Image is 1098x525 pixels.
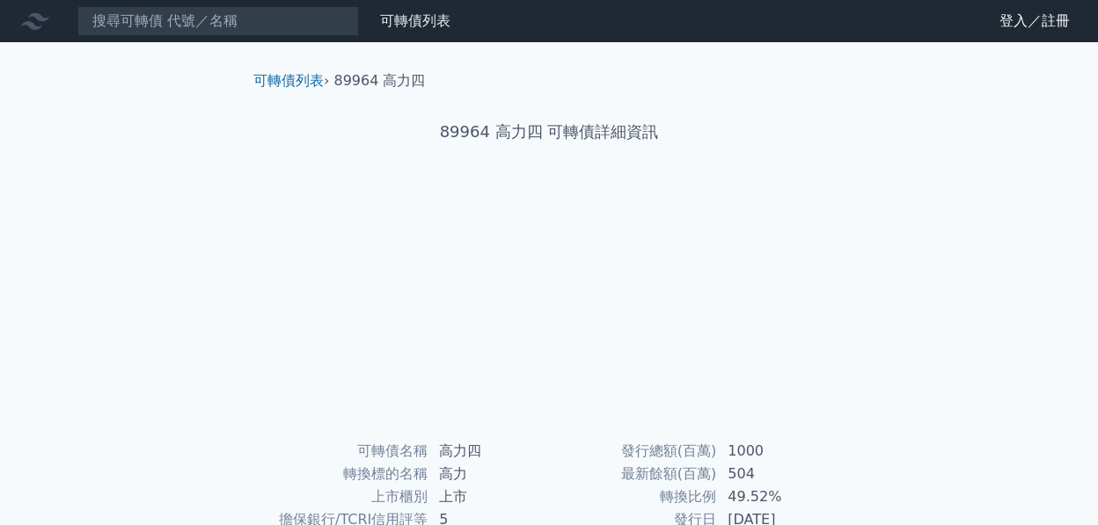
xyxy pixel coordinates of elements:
[380,12,450,29] a: 可轉債列表
[260,463,428,485] td: 轉換標的名稱
[239,120,859,144] h1: 89964 高力四 可轉債詳細資訊
[549,463,717,485] td: 最新餘額(百萬)
[253,72,324,89] a: 可轉債列表
[717,440,838,463] td: 1000
[985,7,1084,35] a: 登入／註冊
[717,485,838,508] td: 49.52%
[428,463,549,485] td: 高力
[260,485,428,508] td: 上市櫃別
[428,440,549,463] td: 高力四
[260,440,428,463] td: 可轉債名稱
[77,6,359,36] input: 搜尋可轉債 代號／名稱
[549,485,717,508] td: 轉換比例
[717,463,838,485] td: 504
[428,485,549,508] td: 上市
[253,70,329,91] li: ›
[334,70,426,91] li: 89964 高力四
[549,440,717,463] td: 發行總額(百萬)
